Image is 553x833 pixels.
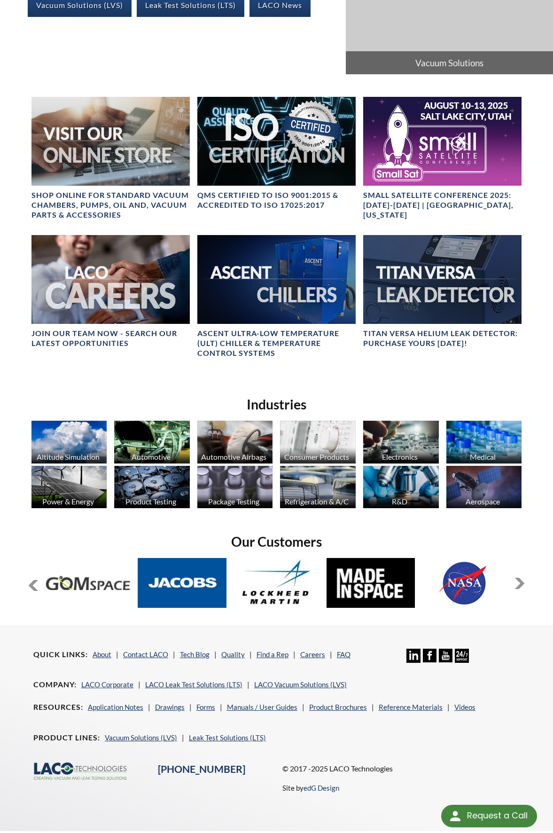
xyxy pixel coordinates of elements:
img: industry_ProductTesting_670x376.jpg [114,466,190,508]
img: industry_Package_670x376.jpg [197,466,273,508]
a: Quality [221,650,245,659]
h4: SHOP ONLINE FOR STANDARD VACUUM CHAMBERS, PUMPS, OIL AND, VACUUM PARTS & ACCESSORIES [31,190,190,220]
h4: QMS CERTIFIED to ISO 9001:2015 & Accredited to ISO 17025:2017 [197,190,356,210]
div: Automotive [113,452,189,461]
img: GOM-Space.jpg [44,558,132,608]
h2: Industries [28,396,525,413]
a: Small Satellite Conference 2025: August 10-13 | Salt Lake City, UtahSmall Satellite Conference 20... [363,97,522,220]
a: Product Testing [114,466,190,511]
h2: Our Customers [28,533,525,550]
div: Package Testing [196,497,272,506]
a: Tech Blog [180,650,210,659]
a: edG Design [304,784,339,792]
h4: Company [33,680,77,690]
img: Lockheed-Martin.jpg [232,558,321,608]
a: Electronics [363,421,439,465]
img: industry_Medical_670x376.jpg [446,421,522,463]
img: industry_Electronics_670x376.jpg [363,421,439,463]
a: 24/7 Support [455,656,468,664]
a: [PHONE_NUMBER] [158,763,245,775]
a: Join our team now - SEARCH OUR LATEST OPPORTUNITIES [31,235,190,348]
img: industry_AltitudeSim_670x376.jpg [31,421,107,463]
h4: Join our team now - SEARCH OUR LATEST OPPORTUNITIES [31,329,190,348]
a: Product Brochures [309,703,367,711]
a: Automotive [114,421,190,465]
div: Medical [445,452,521,461]
div: Electronics [362,452,438,461]
div: Altitude Simulation [30,452,106,461]
a: TITAN VERSA bannerTITAN VERSA Helium Leak Detector: Purchase Yours [DATE]! [363,235,522,348]
a: LACO Leak Test Solutions (LTS) [145,680,242,689]
a: Power & Energy [31,466,107,511]
a: Visit Our Online Store headerSHOP ONLINE FOR STANDARD VACUUM CHAMBERS, PUMPS, OIL AND, VACUUM PAR... [31,97,190,220]
h4: Small Satellite Conference 2025: [DATE]-[DATE] | [GEOGRAPHIC_DATA], [US_STATE] [363,190,522,220]
a: Contact LACO [123,650,168,659]
a: Automotive Airbags [197,421,273,465]
div: Power & Energy [30,497,106,506]
img: industry_HVAC_670x376.jpg [280,466,356,508]
a: FAQ [337,650,350,659]
a: Ascent Chiller ImageAscent Ultra-Low Temperature (ULT) Chiller & Temperature Control Systems [197,235,356,358]
img: industry_Power-2_670x376.jpg [31,466,107,508]
a: Reference Materials [379,703,443,711]
img: industry_Automotive_670x376.jpg [114,421,190,463]
span: Vacuum Solutions [346,51,553,75]
img: Artboard_1.jpg [446,466,522,508]
div: Product Testing [113,497,189,506]
a: About [93,650,111,659]
a: Aerospace [446,466,522,511]
a: Videos [454,703,475,711]
h4: Ascent Ultra-Low Temperature (ULT) Chiller & Temperature Control Systems [197,329,356,358]
a: Drawings [155,703,185,711]
img: Jacobs.jpg [138,558,227,608]
a: Consumer Products [280,421,356,465]
h4: Quick Links [33,650,88,660]
div: R&D [362,497,438,506]
a: LACO Corporate [81,680,133,689]
div: Request a Call [467,805,528,826]
h4: Product Lines [33,733,100,743]
h4: Resources [33,702,83,712]
div: Consumer Products [279,452,355,461]
img: NASA.jpg [421,558,509,608]
a: Careers [300,650,325,659]
a: ISO Certification headerQMS CERTIFIED to ISO 9001:2015 & Accredited to ISO 17025:2017 [197,97,356,210]
div: Aerospace [445,497,521,506]
a: Find a Rep [257,650,288,659]
a: Medical [446,421,522,465]
a: R&D [363,466,439,511]
img: industry_R_D_670x376.jpg [363,466,439,508]
img: industry_Consumer_670x376.jpg [280,421,356,463]
img: 24/7 Support Icon [455,649,468,662]
div: Request a Call [441,805,537,827]
p: © 2017 -2025 LACO Technologies [282,762,520,775]
div: Automotive Airbags [196,452,272,461]
a: Altitude Simulation [31,421,107,465]
a: Manuals / User Guides [227,703,297,711]
img: MadeInSpace.jpg [327,558,415,608]
h4: TITAN VERSA Helium Leak Detector: Purchase Yours [DATE]! [363,329,522,348]
a: Vacuum Solutions (LVS) [105,733,177,742]
a: Forms [196,703,215,711]
a: Package Testing [197,466,273,511]
a: Application Notes [88,703,143,711]
p: Site by [282,782,339,794]
img: industry_Auto-Airbag_670x376.jpg [197,421,273,463]
a: Leak Test Solutions (LTS) [189,733,266,742]
img: round button [448,809,463,824]
div: Refrigeration & A/C [279,497,355,506]
a: LACO Vacuum Solutions (LVS) [254,680,347,689]
a: Refrigeration & A/C [280,466,356,511]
